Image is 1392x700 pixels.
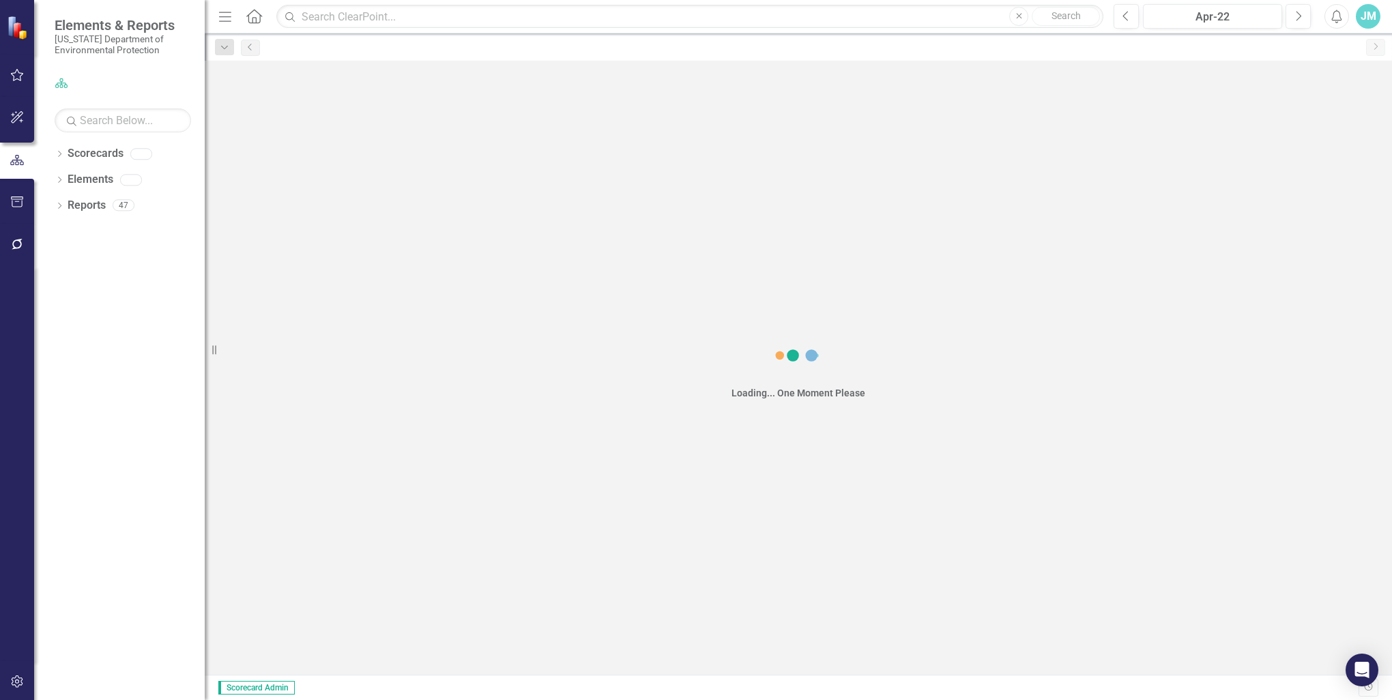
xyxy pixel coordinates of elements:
[731,386,865,400] div: Loading... One Moment Please
[7,15,31,40] img: ClearPoint Strategy
[68,198,106,214] a: Reports
[1346,654,1378,686] div: Open Intercom Messenger
[218,681,295,695] span: Scorecard Admin
[55,33,191,56] small: [US_STATE] Department of Environmental Protection
[55,17,191,33] span: Elements & Reports
[68,172,113,188] a: Elements
[276,5,1103,29] input: Search ClearPoint...
[1032,7,1100,26] button: Search
[1148,9,1277,25] div: Apr-22
[55,108,191,132] input: Search Below...
[68,146,124,162] a: Scorecards
[1052,10,1081,21] span: Search
[1143,4,1282,29] button: Apr-22
[1356,4,1380,29] button: JM
[113,200,134,212] div: 47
